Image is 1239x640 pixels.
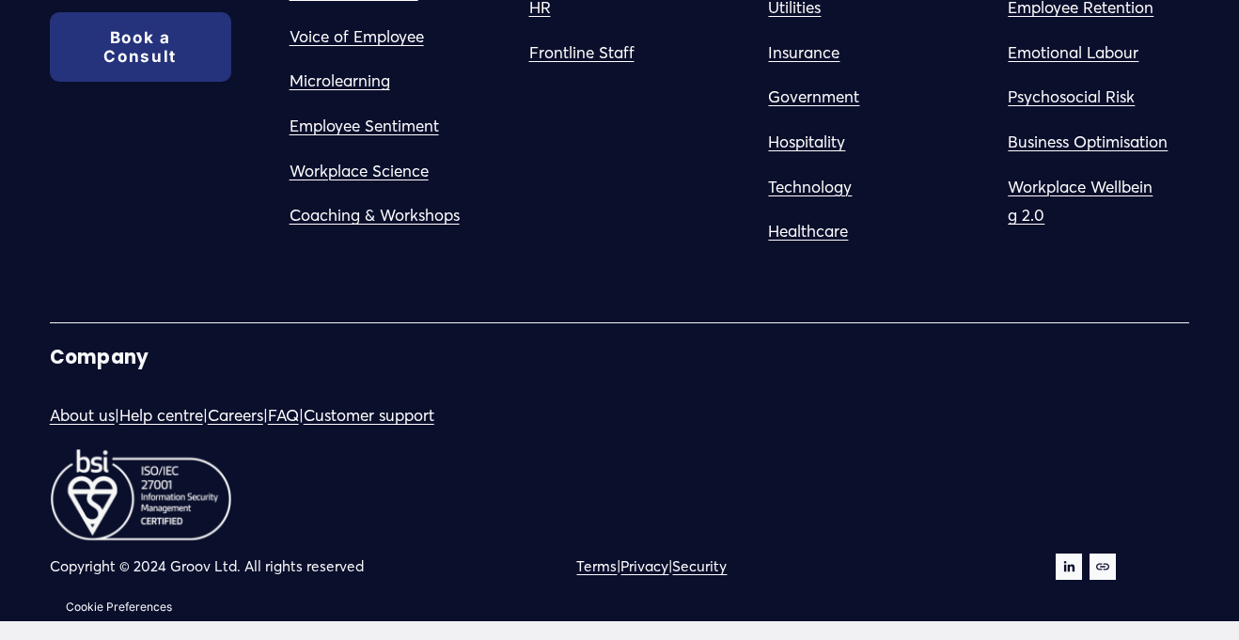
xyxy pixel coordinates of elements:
a: Insurance [768,39,839,68]
a: Voice of Employee [290,23,424,52]
a: Privacy [620,554,668,580]
p: Copyright © 2024 Groov Ltd. All rights reserved [50,554,615,580]
a: Workplace Science [290,157,429,186]
a: Help centre [119,401,203,430]
p: | | [576,554,949,580]
a: Security [672,554,727,580]
section: Manage previously selected cookie options [56,593,181,621]
a: Coaching & Workshops [290,201,460,230]
a: Terms [576,554,617,580]
a: Careers [208,401,263,430]
a: Microlearning [290,67,390,96]
a: Employee Sentiment [290,112,439,141]
a: Psychosocial Risk [1008,83,1135,112]
a: Hospitality [768,128,845,157]
a: FAQ [268,401,299,430]
a: g 2.0 [1008,201,1044,230]
button: Cookie Preferences [66,600,172,614]
p: | | | | [50,401,615,430]
a: URL [1090,554,1116,580]
a: Workplace Wellbein [1008,173,1153,202]
a: Technology [768,173,852,202]
a: Book a Consult [50,12,231,82]
a: Customer support [304,401,434,430]
strong: Company [50,344,149,370]
a: Government [768,83,859,112]
a: Frontline Staff [529,39,635,68]
a: About us [50,401,115,430]
a: Emotional Labour [1008,39,1138,68]
a: Healthcare [768,217,848,246]
a: Business Optimisation [1008,128,1168,157]
a: LinkedIn [1056,554,1082,580]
